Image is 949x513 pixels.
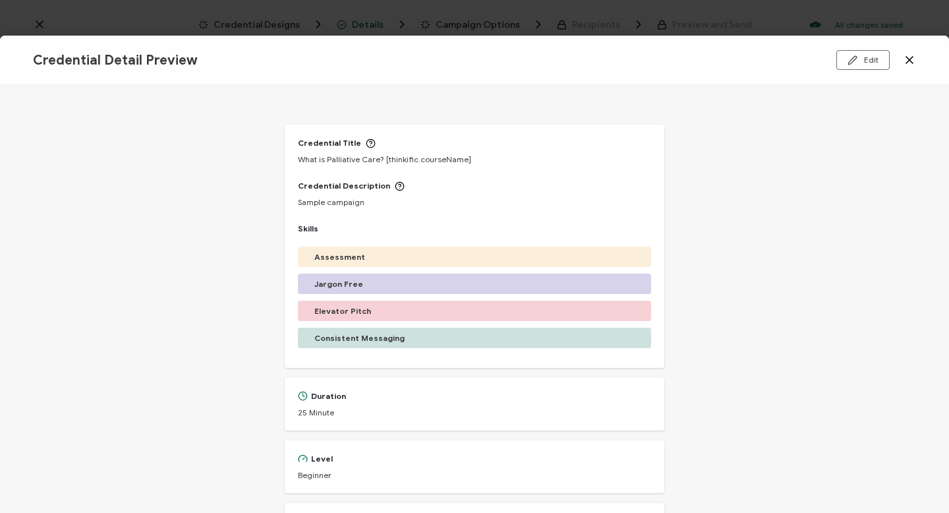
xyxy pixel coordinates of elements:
[298,470,331,480] span: Beginner
[298,224,318,233] div: Skills
[314,306,371,316] span: Elevator Pitch
[836,50,890,70] button: Edit
[314,279,363,289] span: Jargon Free
[314,333,405,343] span: Consistent Messaging
[298,138,376,148] div: Credential Title
[298,391,346,401] div: Duration
[298,181,405,191] div: Credential Description
[298,197,364,207] span: Sample campaign
[883,450,949,513] iframe: Chat Widget
[298,407,334,417] span: 25 Minute
[298,154,471,164] span: What is Palliative Care? [thinkific.courseName]
[314,252,365,262] span: Assessment
[33,52,198,69] span: Credential Detail Preview
[298,454,333,464] div: Level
